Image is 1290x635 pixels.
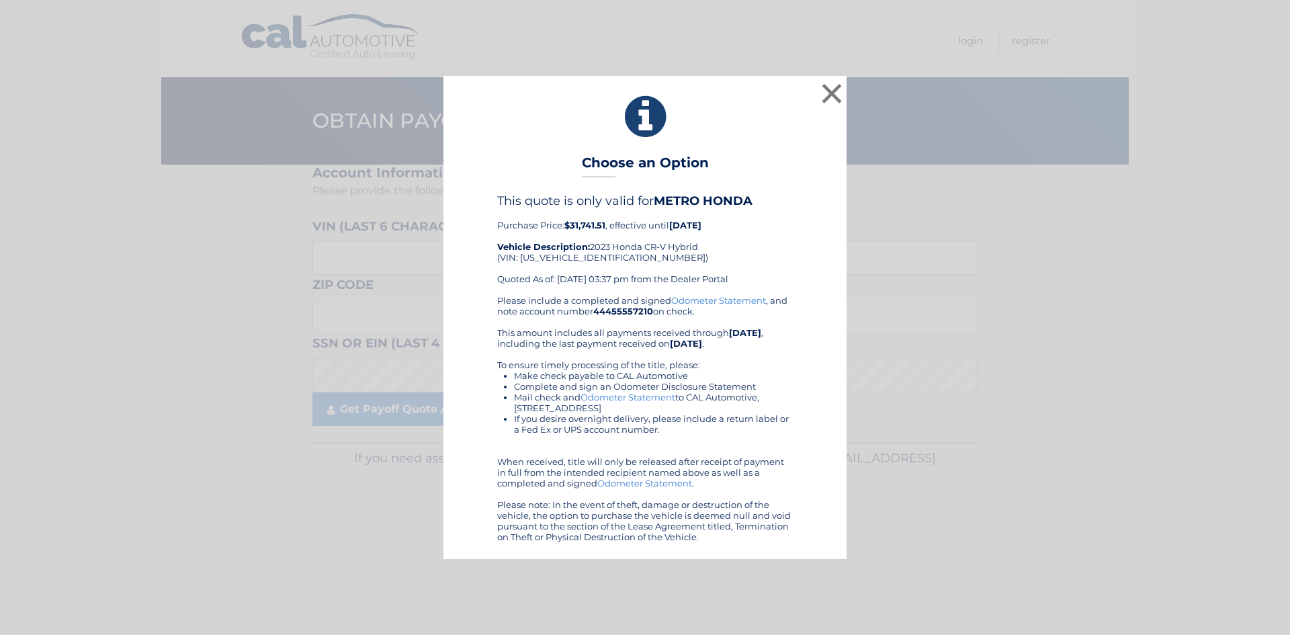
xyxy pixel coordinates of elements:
div: Purchase Price: , effective until 2023 Honda CR-V Hybrid (VIN: [US_VEHICLE_IDENTIFICATION_NUMBER]... [497,194,793,294]
li: If you desire overnight delivery, please include a return label or a Fed Ex or UPS account number. [514,413,793,435]
li: Complete and sign an Odometer Disclosure Statement [514,381,793,392]
b: METRO HONDA [654,194,752,208]
b: $31,741.51 [564,220,605,230]
b: [DATE] [669,220,701,230]
a: Odometer Statement [597,478,692,489]
b: [DATE] [670,338,702,349]
b: [DATE] [729,327,761,338]
strong: Vehicle Description: [497,241,590,252]
a: Odometer Statement [580,392,675,403]
b: 44455557210 [593,306,653,316]
button: × [818,80,845,107]
h3: Choose an Option [582,155,709,178]
h4: This quote is only valid for [497,194,793,208]
li: Make check payable to CAL Automotive [514,370,793,381]
div: Please include a completed and signed , and note account number on check. This amount includes al... [497,295,793,542]
li: Mail check and to CAL Automotive, [STREET_ADDRESS] [514,392,793,413]
a: Odometer Statement [671,295,766,306]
